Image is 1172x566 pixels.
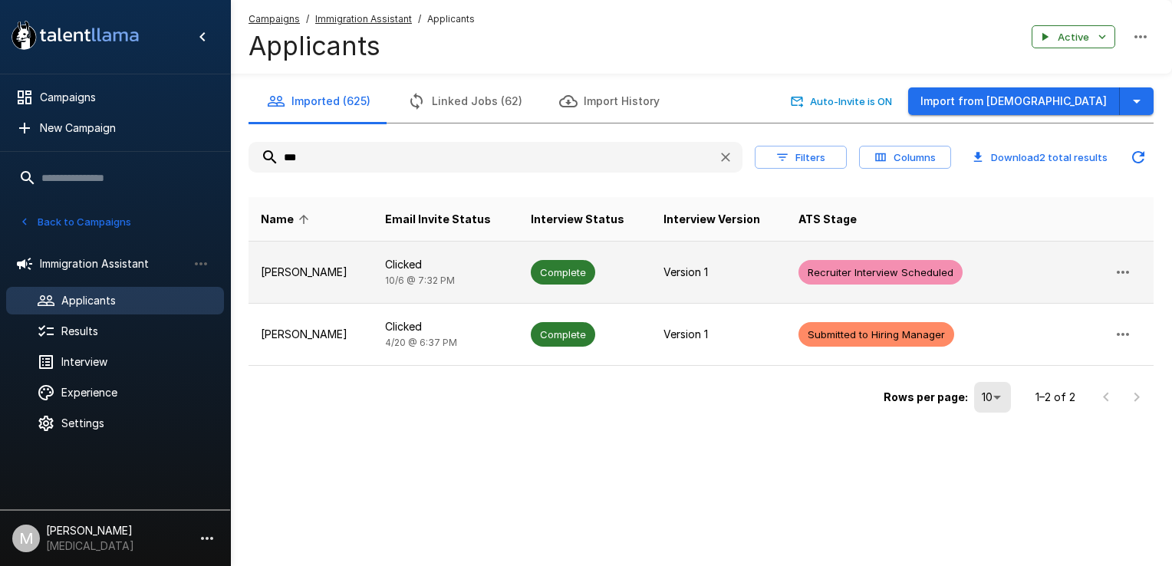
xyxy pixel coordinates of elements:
span: Interview Version [663,210,760,229]
span: Submitted to Hiring Manager [798,327,954,342]
span: Complete [531,327,595,342]
span: / [418,12,421,27]
span: ATS Stage [798,210,857,229]
span: Name [261,210,314,229]
button: Auto-Invite is ON [788,90,896,114]
span: 4/20 @ 6:37 PM [385,337,457,348]
span: Applicants [427,12,475,27]
p: Version 1 [663,265,775,280]
span: Recruiter Interview Scheduled [798,265,963,280]
button: Columns [859,146,951,169]
p: Rows per page: [884,390,968,405]
p: Clicked [385,319,506,334]
u: Campaigns [249,13,300,25]
button: Active [1032,25,1115,49]
h4: Applicants [249,30,475,62]
u: Immigration Assistant [315,13,412,25]
p: Version 1 [663,327,775,342]
p: [PERSON_NAME] [261,265,360,280]
button: Import History [541,80,678,123]
p: [PERSON_NAME] [261,327,360,342]
button: Updated Today - 9:26 AM [1123,142,1154,173]
span: Email Invite Status [385,210,491,229]
span: / [306,12,309,27]
p: Clicked [385,257,506,272]
button: Download2 total results [963,146,1117,169]
button: Filters [755,146,847,169]
div: 10 [974,382,1011,413]
span: Interview Status [531,210,624,229]
button: Imported (625) [249,80,389,123]
span: Complete [531,265,595,280]
span: 10/6 @ 7:32 PM [385,275,455,286]
p: 1–2 of 2 [1035,390,1075,405]
button: Linked Jobs (62) [389,80,541,123]
button: Import from [DEMOGRAPHIC_DATA] [908,87,1120,116]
